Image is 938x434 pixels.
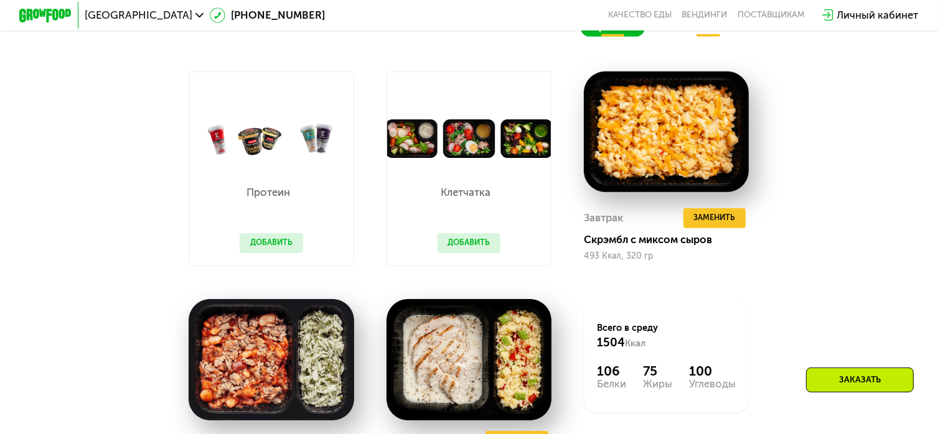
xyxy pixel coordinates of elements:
[438,233,500,252] button: Добавить
[806,367,914,392] div: Заказать
[837,7,919,23] div: Личный кабинет
[240,187,296,198] p: Протеин
[597,321,736,350] div: Всего в среду
[584,208,623,228] div: Завтрак
[584,251,749,261] div: 493 Ккал, 320 гр
[597,363,626,379] div: 106
[690,379,736,389] div: Углеводы
[608,10,672,21] a: Качество еды
[210,7,324,23] a: [PHONE_NUMBER]
[438,187,494,198] p: Клетчатка
[597,335,625,349] span: 1504
[694,211,736,224] span: Заменить
[643,379,672,389] div: Жиры
[584,233,759,246] div: Скрэмбл с миксом сыров
[683,208,746,228] button: Заменить
[85,10,192,21] span: [GEOGRAPHIC_DATA]
[240,233,303,252] button: Добавить
[690,363,736,379] div: 100
[643,363,672,379] div: 75
[625,338,645,349] span: Ккал
[597,379,626,389] div: Белки
[738,10,805,21] div: поставщикам
[682,10,728,21] a: Вендинги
